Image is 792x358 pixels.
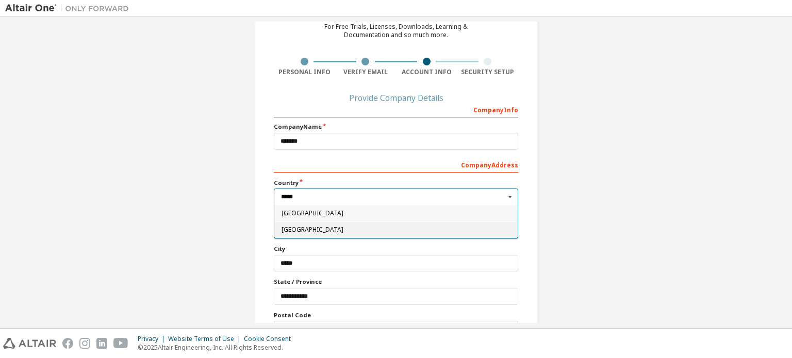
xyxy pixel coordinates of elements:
div: Privacy [138,335,168,343]
div: Account Info [396,68,457,76]
div: Verify Email [335,68,397,76]
label: Company Name [274,123,518,131]
div: Provide Company Details [274,95,518,101]
div: Personal Info [274,68,335,76]
div: Company Info [274,101,518,117]
p: © 2025 Altair Engineering, Inc. All Rights Reserved. [138,343,297,352]
img: instagram.svg [79,338,90,349]
div: Security Setup [457,68,519,76]
img: linkedin.svg [96,338,107,349]
label: City [274,245,518,253]
label: Postal Code [274,311,518,319]
img: facebook.svg [62,338,73,349]
label: Country [274,179,518,187]
span: [GEOGRAPHIC_DATA] [282,210,511,216]
img: Altair One [5,3,134,13]
img: youtube.svg [113,338,128,349]
img: altair_logo.svg [3,338,56,349]
div: Cookie Consent [244,335,297,343]
label: State / Province [274,278,518,286]
div: For Free Trials, Licenses, Downloads, Learning & Documentation and so much more. [324,23,468,39]
span: [GEOGRAPHIC_DATA] [282,227,511,233]
div: Website Terms of Use [168,335,244,343]
div: Company Address [274,156,518,173]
